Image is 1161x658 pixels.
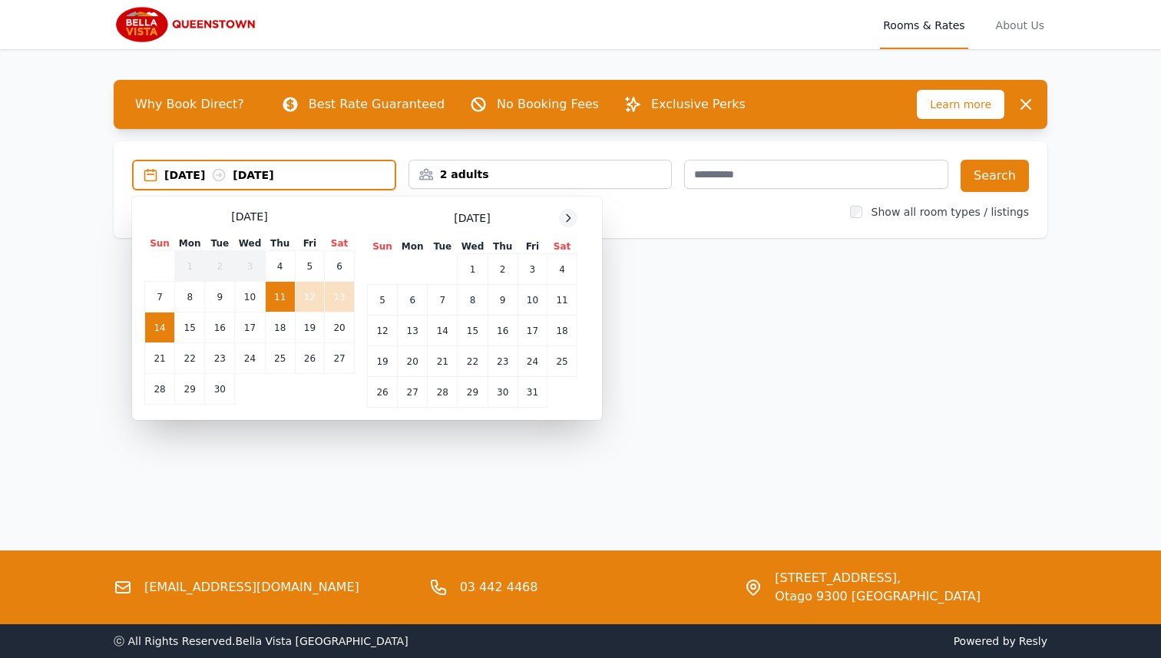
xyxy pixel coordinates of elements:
[428,377,458,408] td: 28
[518,377,547,408] td: 31
[175,236,205,251] th: Mon
[458,346,488,377] td: 22
[309,95,445,114] p: Best Rate Guaranteed
[518,316,547,346] td: 17
[398,377,428,408] td: 27
[458,377,488,408] td: 29
[175,374,205,405] td: 29
[872,206,1029,218] label: Show all room types / listings
[114,635,408,647] span: ⓒ All Rights Reserved. Bella Vista [GEOGRAPHIC_DATA]
[547,346,577,377] td: 25
[164,167,395,183] div: [DATE] [DATE]
[205,343,235,374] td: 23
[145,282,175,312] td: 7
[205,236,235,251] th: Tue
[265,343,295,374] td: 25
[775,587,981,606] span: Otago 9300 [GEOGRAPHIC_DATA]
[428,285,458,316] td: 7
[114,6,261,43] img: Bella Vista Queenstown
[235,236,265,251] th: Wed
[398,285,428,316] td: 6
[205,282,235,312] td: 9
[265,236,295,251] th: Thu
[961,160,1029,192] button: Search
[205,374,235,405] td: 30
[175,282,205,312] td: 8
[235,282,265,312] td: 10
[547,254,577,285] td: 4
[235,312,265,343] td: 17
[409,167,672,182] div: 2 adults
[1019,635,1047,647] a: Resly
[488,254,518,285] td: 2
[295,251,324,282] td: 5
[488,240,518,254] th: Thu
[295,236,324,251] th: Fri
[368,285,398,316] td: 5
[428,346,458,377] td: 21
[145,374,175,405] td: 28
[458,240,488,254] th: Wed
[398,240,428,254] th: Mon
[144,578,359,597] a: [EMAIL_ADDRESS][DOMAIN_NAME]
[295,312,324,343] td: 19
[175,251,205,282] td: 1
[235,251,265,282] td: 3
[917,90,1004,119] span: Learn more
[488,377,518,408] td: 30
[368,240,398,254] th: Sun
[497,95,599,114] p: No Booking Fees
[488,316,518,346] td: 16
[518,346,547,377] td: 24
[518,254,547,285] td: 3
[325,282,355,312] td: 13
[398,346,428,377] td: 20
[428,316,458,346] td: 14
[123,89,256,120] span: Why Book Direct?
[460,578,538,597] a: 03 442 4468
[265,312,295,343] td: 18
[454,210,490,226] span: [DATE]
[547,316,577,346] td: 18
[175,312,205,343] td: 15
[231,209,267,224] span: [DATE]
[547,240,577,254] th: Sat
[295,282,324,312] td: 12
[325,343,355,374] td: 27
[235,343,265,374] td: 24
[518,240,547,254] th: Fri
[458,316,488,346] td: 15
[458,285,488,316] td: 8
[651,95,746,114] p: Exclusive Perks
[547,285,577,316] td: 11
[488,346,518,377] td: 23
[398,316,428,346] td: 13
[368,377,398,408] td: 26
[145,312,175,343] td: 14
[295,343,324,374] td: 26
[775,569,981,587] span: [STREET_ADDRESS],
[145,236,175,251] th: Sun
[488,285,518,316] td: 9
[205,312,235,343] td: 16
[325,236,355,251] th: Sat
[428,240,458,254] th: Tue
[175,343,205,374] td: 22
[325,312,355,343] td: 20
[145,343,175,374] td: 21
[265,282,295,312] td: 11
[205,251,235,282] td: 2
[368,346,398,377] td: 19
[587,633,1047,649] span: Powered by
[518,285,547,316] td: 10
[325,251,355,282] td: 6
[265,251,295,282] td: 4
[368,316,398,346] td: 12
[458,254,488,285] td: 1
